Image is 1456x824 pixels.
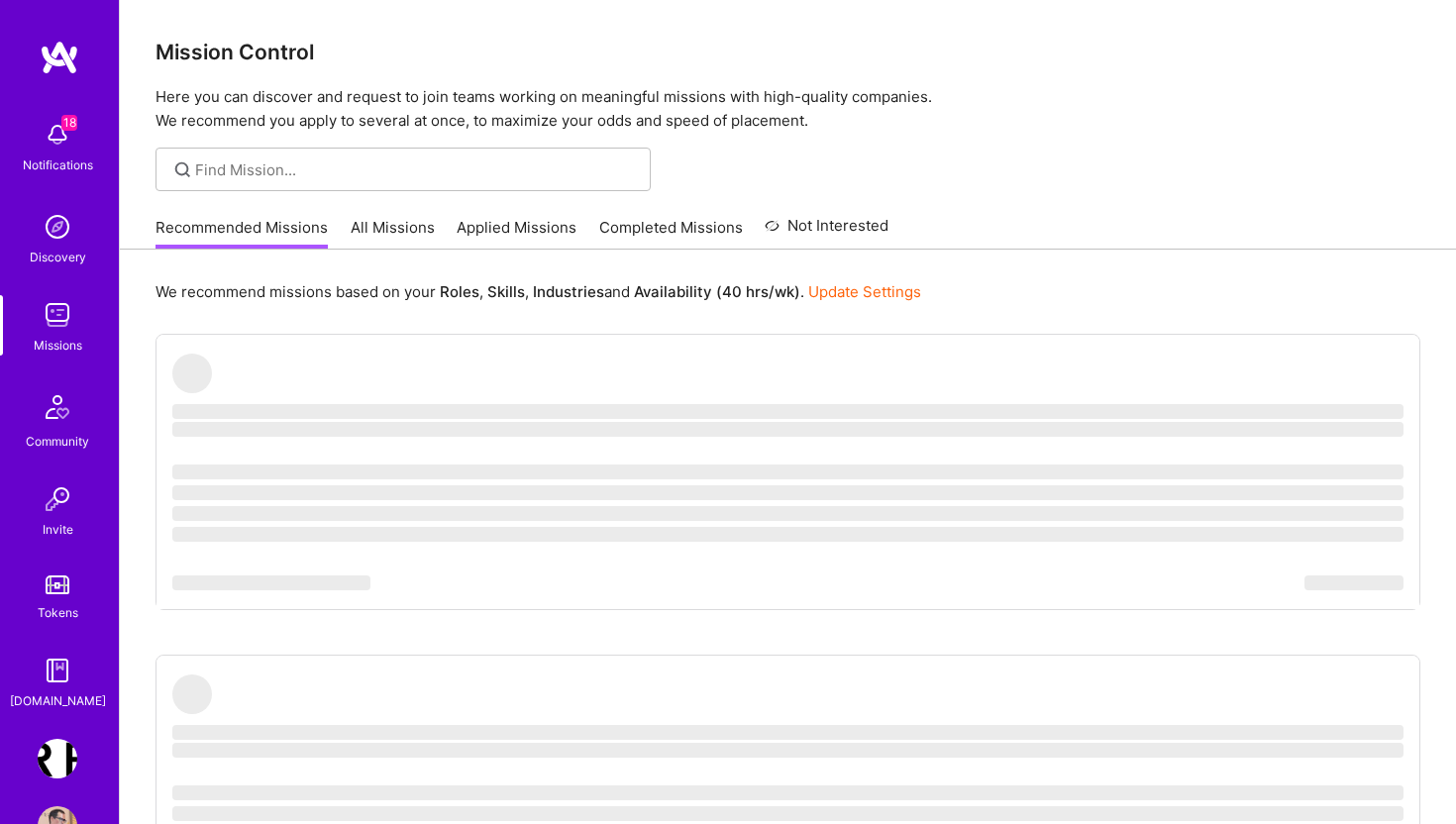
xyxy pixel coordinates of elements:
b: Skills [487,282,525,301]
div: Missions [34,335,82,356]
i: icon SearchGrey [171,158,194,181]
div: Invite [43,519,73,540]
img: guide book [38,651,77,690]
a: Recommended Missions [156,217,328,250]
img: Terr.ai: Building an Innovative Real Estate Platform [38,739,77,778]
p: Here you can discover and request to join teams working on meaningful missions with high-quality ... [156,85,1420,133]
a: Completed Missions [599,217,743,250]
b: Availability (40 hrs/wk) [634,282,800,301]
img: Invite [38,479,77,519]
a: Applied Missions [457,217,576,250]
img: Community [34,383,81,431]
div: [DOMAIN_NAME] [10,690,106,711]
input: Find Mission... [195,159,636,180]
p: We recommend missions based on your , , and . [156,281,921,302]
img: discovery [38,207,77,247]
div: Notifications [23,154,93,175]
img: teamwork [38,295,77,335]
img: bell [38,115,77,154]
div: Tokens [38,602,78,623]
img: logo [40,40,79,75]
a: All Missions [351,217,435,250]
span: 18 [61,115,77,131]
b: Roles [440,282,479,301]
a: Update Settings [808,282,921,301]
a: Not Interested [765,214,888,250]
div: Community [26,431,89,452]
h3: Mission Control [156,40,1420,64]
a: Terr.ai: Building an Innovative Real Estate Platform [33,739,82,778]
b: Industries [533,282,604,301]
div: Discovery [30,247,86,267]
img: tokens [46,575,69,594]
